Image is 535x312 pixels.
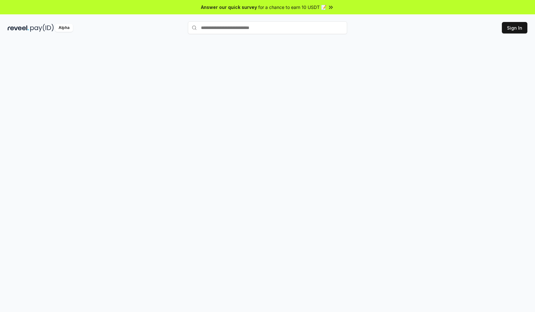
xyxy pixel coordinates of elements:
[502,22,527,33] button: Sign In
[258,4,326,11] span: for a chance to earn 10 USDT 📝
[8,24,29,32] img: reveel_dark
[30,24,54,32] img: pay_id
[55,24,73,32] div: Alpha
[201,4,257,11] span: Answer our quick survey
